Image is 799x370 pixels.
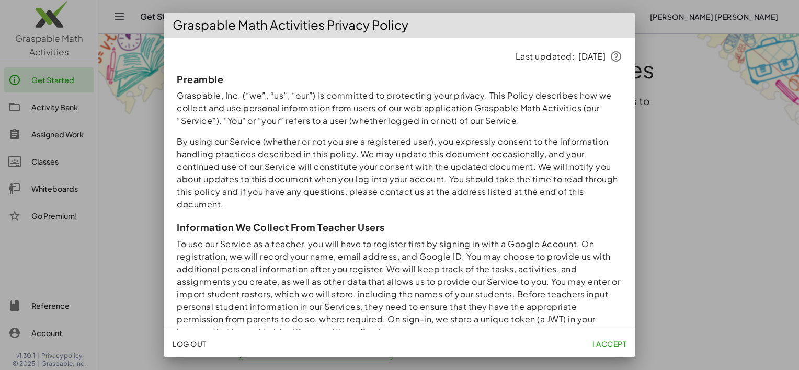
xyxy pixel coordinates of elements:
[164,13,635,38] div: Graspable Math Activities Privacy Policy
[177,50,622,63] p: Last updated: [DATE]
[177,135,622,211] p: By using our Service (whether or not you are a registered user), you expressly consent to the inf...
[177,238,622,338] p: To use our Service as a teacher, you will have to register first by signing in with a Google Acco...
[588,334,631,353] button: I accept
[177,73,622,85] h3: Preamble
[173,339,207,349] span: Log Out
[592,339,626,349] span: I accept
[177,89,622,127] p: Graspable, Inc. (“we”, “us”, “our”) is committed to protecting your privacy. This Policy describe...
[177,221,622,233] h3: Information We Collect From Teacher Users
[168,334,211,353] button: Log Out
